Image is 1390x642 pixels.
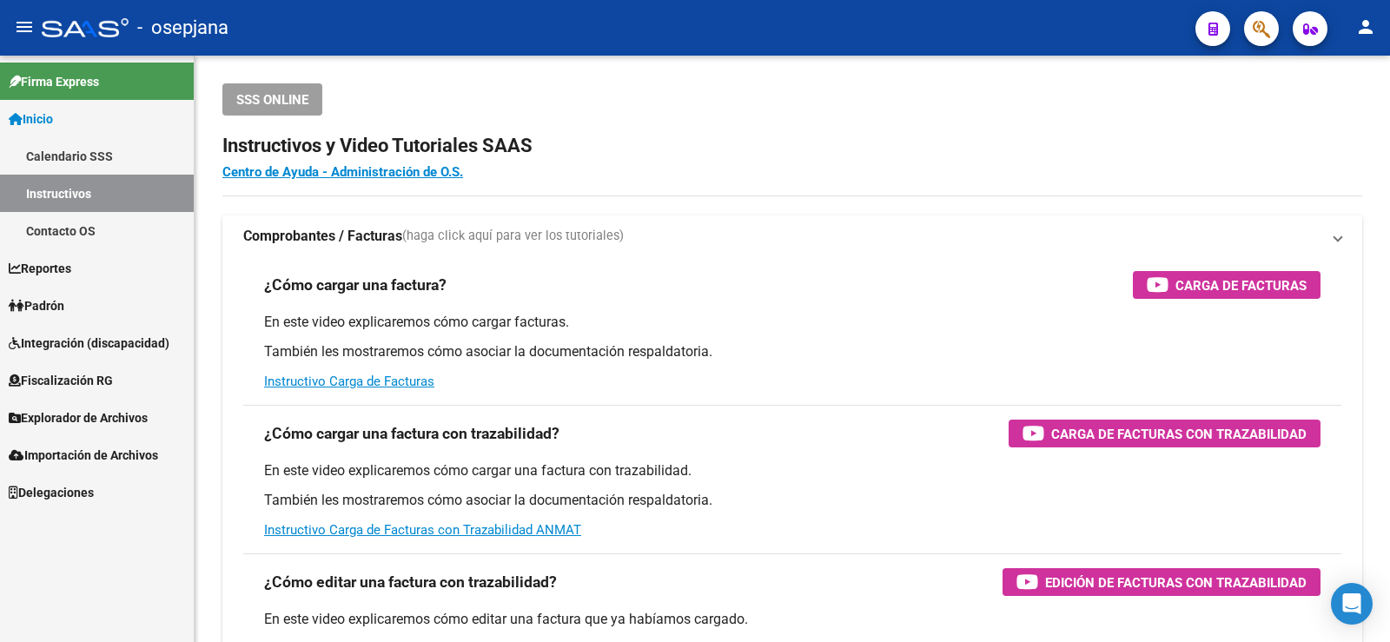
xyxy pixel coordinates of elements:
button: SSS ONLINE [222,83,322,116]
span: Carga de Facturas con Trazabilidad [1051,423,1307,445]
strong: Comprobantes / Facturas [243,227,402,246]
span: Edición de Facturas con Trazabilidad [1045,572,1307,593]
span: Delegaciones [9,483,94,502]
h3: ¿Cómo editar una factura con trazabilidad? [264,570,557,594]
a: Instructivo Carga de Facturas [264,374,434,389]
span: (haga click aquí para ver los tutoriales) [402,227,624,246]
span: Reportes [9,259,71,278]
span: Integración (discapacidad) [9,334,169,353]
a: Centro de Ayuda - Administración de O.S. [222,164,463,180]
mat-icon: menu [14,17,35,37]
h3: ¿Cómo cargar una factura? [264,273,447,297]
h3: ¿Cómo cargar una factura con trazabilidad? [264,421,559,446]
h2: Instructivos y Video Tutoriales SAAS [222,129,1362,162]
button: Carga de Facturas con Trazabilidad [1009,420,1320,447]
div: Open Intercom Messenger [1331,583,1373,625]
span: Explorador de Archivos [9,408,148,427]
a: Instructivo Carga de Facturas con Trazabilidad ANMAT [264,522,581,538]
p: En este video explicaremos cómo editar una factura que ya habíamos cargado. [264,610,1320,629]
mat-expansion-panel-header: Comprobantes / Facturas(haga click aquí para ver los tutoriales) [222,215,1362,257]
p: En este video explicaremos cómo cargar facturas. [264,313,1320,332]
mat-icon: person [1355,17,1376,37]
span: Importación de Archivos [9,446,158,465]
p: También les mostraremos cómo asociar la documentación respaldatoria. [264,342,1320,361]
button: Edición de Facturas con Trazabilidad [1003,568,1320,596]
p: En este video explicaremos cómo cargar una factura con trazabilidad. [264,461,1320,480]
span: Inicio [9,109,53,129]
span: Carga de Facturas [1175,275,1307,296]
p: También les mostraremos cómo asociar la documentación respaldatoria. [264,491,1320,510]
span: SSS ONLINE [236,92,308,108]
span: - osepjana [137,9,228,47]
span: Padrón [9,296,64,315]
span: Firma Express [9,72,99,91]
span: Fiscalización RG [9,371,113,390]
button: Carga de Facturas [1133,271,1320,299]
